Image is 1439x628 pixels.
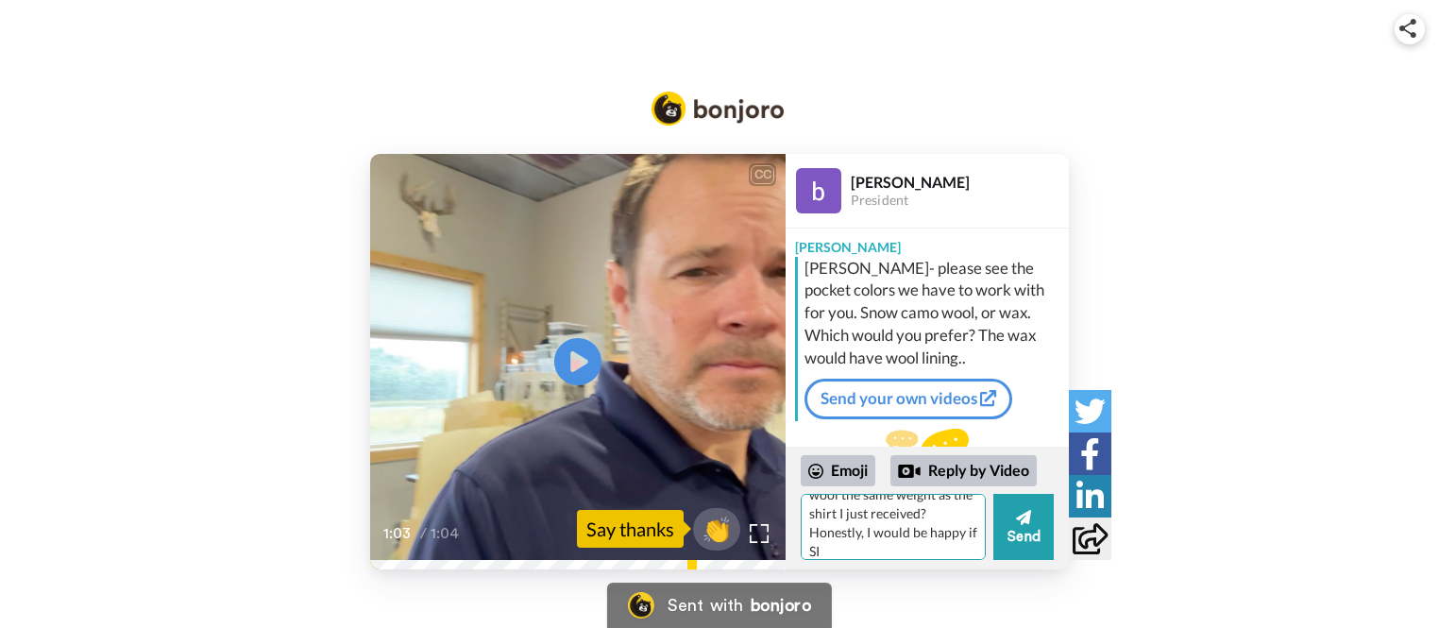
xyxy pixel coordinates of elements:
div: bonjoro [751,597,811,614]
span: 👏 [693,514,740,544]
span: 1:03 [383,522,416,545]
img: message.svg [886,429,969,467]
div: [PERSON_NAME]- please see the pocket colors we have to work with for you. Snow camo wool, or wax.... [804,257,1064,370]
div: CC [751,165,774,184]
button: Send [993,494,1054,560]
div: Send [PERSON_NAME] a reply. [786,429,1069,498]
img: Bonjoro Logo [628,592,654,619]
div: Reply by Video [890,455,1037,487]
div: [PERSON_NAME] [851,173,1068,191]
textarea: [PERSON_NAME] - Thank you for the response. The pics on the SI site of the Highline are misleadin... [801,494,986,560]
div: President [851,193,1068,209]
img: ic_share.svg [1399,19,1416,38]
img: Full screen [750,524,769,543]
a: Bonjoro LogoSent withbonjoro [607,583,832,628]
span: 1:04 [431,522,464,545]
button: 👏 [693,508,740,551]
span: / [420,522,427,545]
div: Reply by Video [898,460,921,483]
div: Sent with [668,597,743,614]
a: Send your own videos [804,379,1012,418]
img: Profile Image [796,168,841,213]
div: [PERSON_NAME] [786,229,1069,257]
div: Emoji [801,455,875,485]
div: Say thanks [577,510,684,548]
img: Bonjoro Logo [652,92,784,126]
